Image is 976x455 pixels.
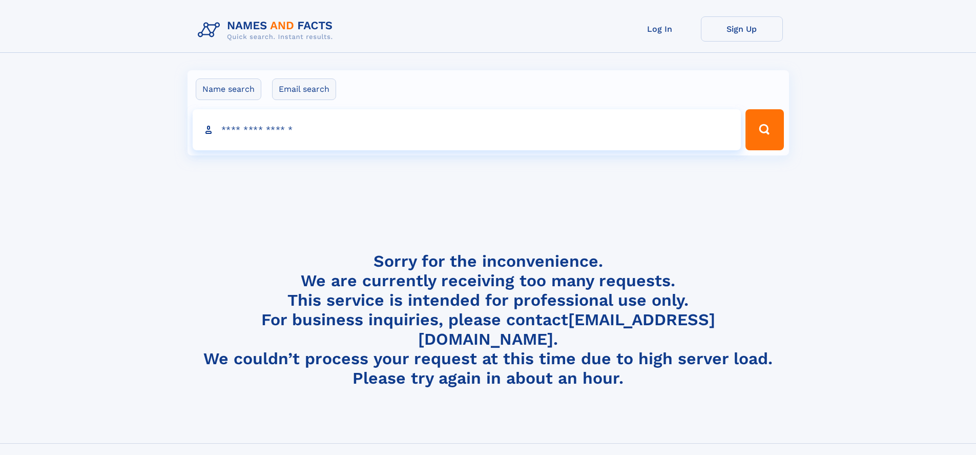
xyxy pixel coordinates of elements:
[745,109,783,150] button: Search Button
[418,310,715,349] a: [EMAIL_ADDRESS][DOMAIN_NAME]
[194,16,341,44] img: Logo Names and Facts
[701,16,783,42] a: Sign Up
[272,78,336,100] label: Email search
[193,109,741,150] input: search input
[194,251,783,388] h4: Sorry for the inconvenience. We are currently receiving too many requests. This service is intend...
[196,78,261,100] label: Name search
[619,16,701,42] a: Log In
